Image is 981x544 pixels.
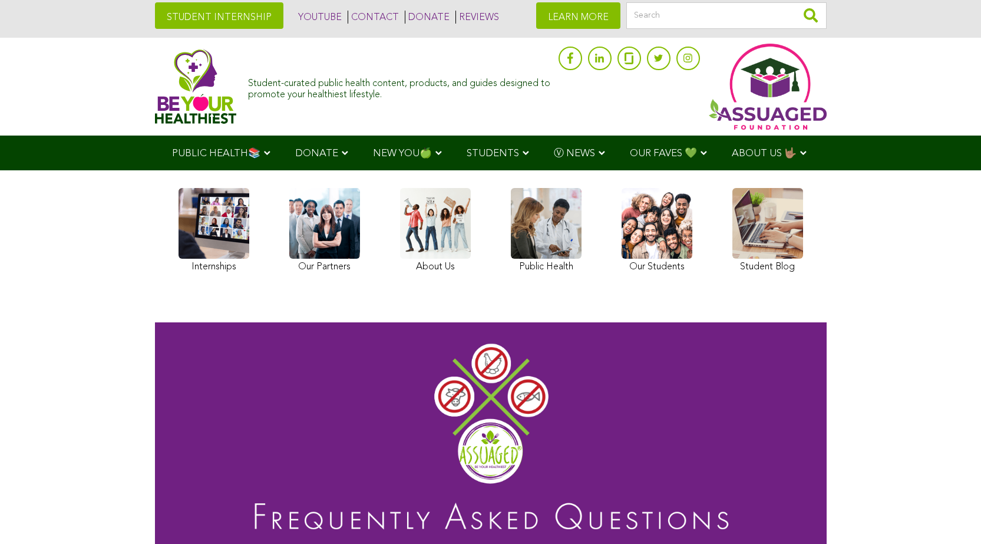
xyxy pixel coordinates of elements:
a: YOUTUBE [295,11,342,24]
a: REVIEWS [455,11,499,24]
span: ABOUT US 🤟🏽 [732,149,797,159]
div: Student-curated public health content, products, and guides designed to promote your healthiest l... [248,72,552,101]
img: Assuaged App [709,44,827,130]
span: STUDENTS [467,149,519,159]
div: Navigation Menu [155,136,827,170]
iframe: Chat Widget [922,487,981,544]
img: glassdoor [625,52,633,64]
a: CONTACT [348,11,399,24]
img: Assuaged [155,49,237,124]
span: NEW YOU🍏 [373,149,432,159]
a: LEARN MORE [536,2,620,29]
a: STUDENT INTERNSHIP [155,2,283,29]
span: DONATE [295,149,338,159]
span: PUBLIC HEALTH📚 [172,149,260,159]
a: DONATE [405,11,450,24]
span: Ⓥ NEWS [554,149,595,159]
span: OUR FAVES 💚 [630,149,697,159]
input: Search [626,2,827,29]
